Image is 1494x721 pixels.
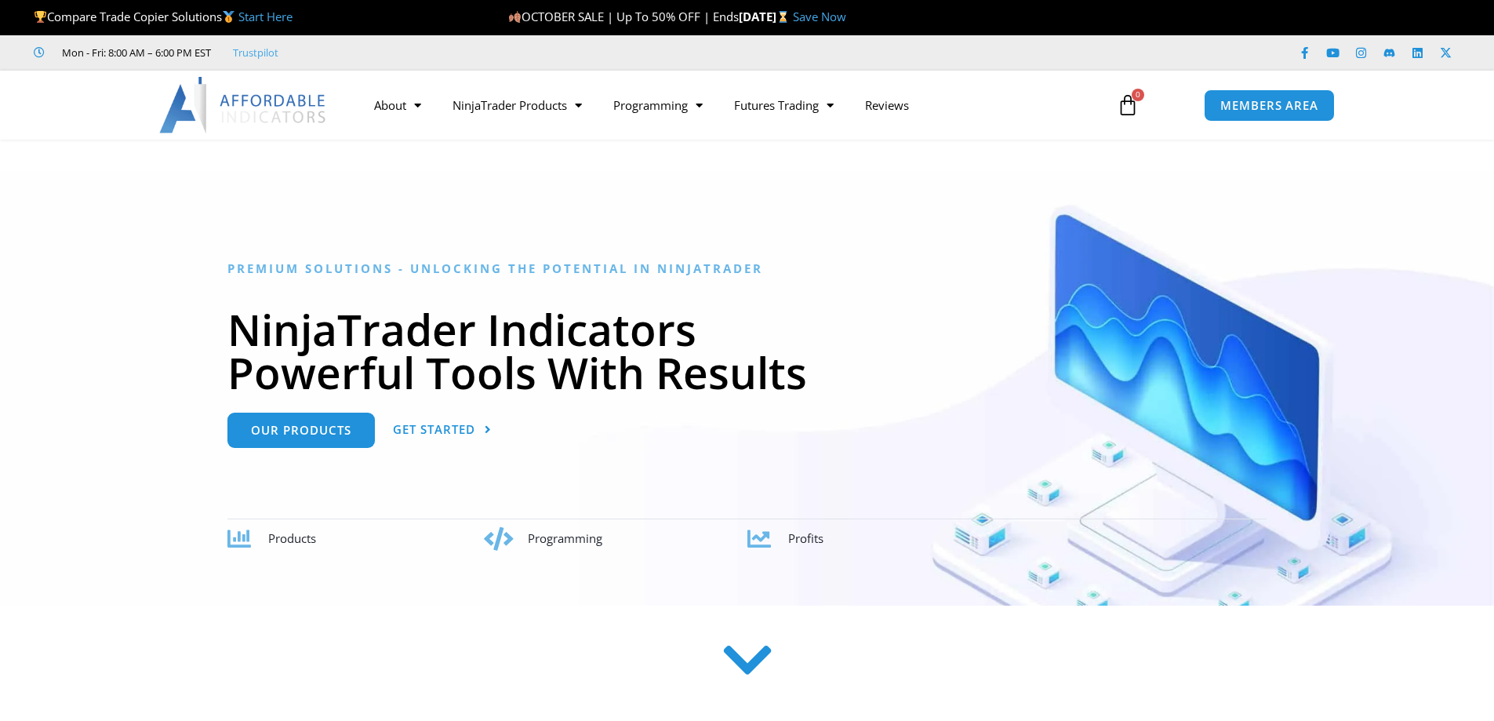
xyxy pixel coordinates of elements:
img: LogoAI | Affordable Indicators – NinjaTrader [159,77,328,133]
span: Profits [788,530,823,546]
img: 🏆 [35,11,46,23]
a: Save Now [793,9,846,24]
a: Futures Trading [718,87,849,123]
img: 🥇 [223,11,234,23]
span: Compare Trade Copier Solutions [34,9,293,24]
span: OCTOBER SALE | Up To 50% OFF | Ends [508,9,739,24]
a: Reviews [849,87,925,123]
span: Mon - Fri: 8:00 AM – 6:00 PM EST [58,43,211,62]
span: Our Products [251,424,351,436]
a: 0 [1093,82,1162,128]
span: MEMBERS AREA [1220,100,1318,111]
a: NinjaTrader Products [437,87,598,123]
nav: Menu [358,87,1099,123]
span: Products [268,530,316,546]
span: Programming [528,530,602,546]
a: Start Here [238,9,293,24]
span: Get Started [393,424,475,435]
a: Our Products [227,413,375,448]
h1: NinjaTrader Indicators Powerful Tools With Results [227,308,1267,394]
a: Trustpilot [233,43,278,62]
strong: [DATE] [739,9,793,24]
a: MEMBERS AREA [1204,89,1335,122]
img: ⌛ [777,11,789,23]
a: About [358,87,437,123]
h6: Premium Solutions - Unlocking the Potential in NinjaTrader [227,261,1267,276]
span: 0 [1132,89,1144,101]
a: Programming [598,87,718,123]
a: Get Started [393,413,492,448]
img: 🍂 [509,11,521,23]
